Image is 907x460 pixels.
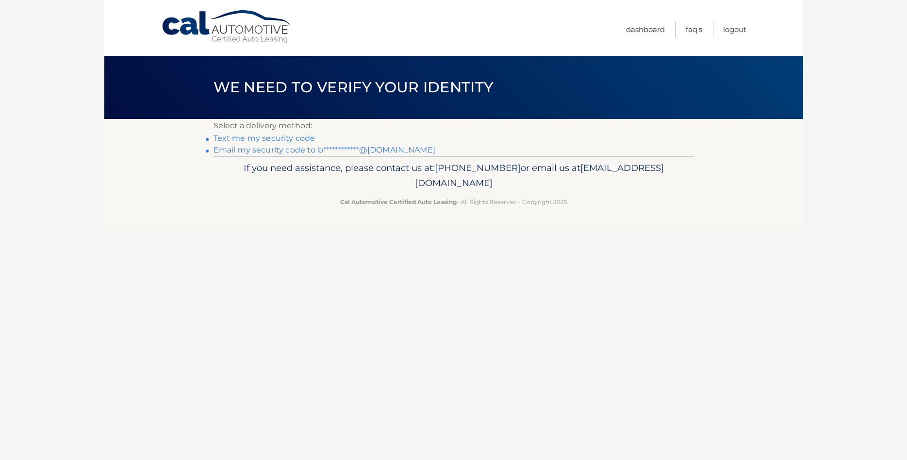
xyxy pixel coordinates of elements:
a: Logout [723,21,746,37]
a: FAQ's [686,21,702,37]
a: Text me my security code [214,134,315,143]
span: [PHONE_NUMBER] [435,162,521,173]
p: If you need assistance, please contact us at: or email us at [220,160,688,191]
p: Select a delivery method: [214,119,694,133]
p: - All Rights Reserved - Copyright 2025 [220,197,688,207]
a: Cal Automotive [161,10,292,44]
a: Dashboard [626,21,665,37]
span: We need to verify your identity [214,78,494,96]
strong: Cal Automotive Certified Auto Leasing [340,198,457,205]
